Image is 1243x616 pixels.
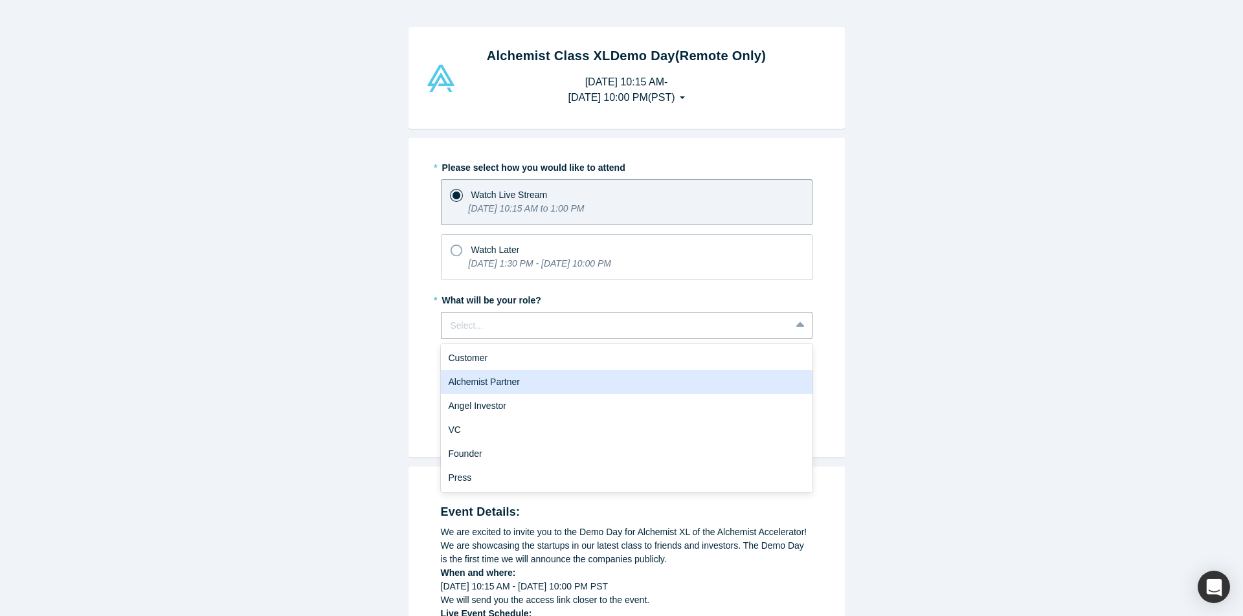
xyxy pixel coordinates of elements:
[441,418,812,442] div: VC
[441,505,521,518] strong: Event Details:
[471,245,520,255] span: Watch Later
[441,370,812,394] div: Alchemist Partner
[441,394,812,418] div: Angel Investor
[441,525,812,539] div: We are excited to invite you to the Demo Day for Alchemist XL of the Alchemist Accelerator!
[441,157,812,175] label: Please select how you would like to attend
[441,442,812,466] div: Founder
[471,190,548,200] span: Watch Live Stream
[425,65,456,92] img: Alchemist Vault Logo
[441,539,812,566] div: We are showcasing the startups in our latest class to friends and investors. The Demo Day is the ...
[469,258,611,269] i: [DATE] 1:30 PM - [DATE] 10:00 PM
[554,70,698,110] button: [DATE] 10:15 AM-[DATE] 10:00 PM(PST)
[441,289,812,307] label: What will be your role?
[441,346,812,370] div: Customer
[487,49,767,63] strong: Alchemist Class XL Demo Day (Remote Only)
[441,580,812,593] div: [DATE] 10:15 AM - [DATE] 10:00 PM PST
[441,567,516,578] strong: When and where:
[469,203,585,214] i: [DATE] 10:15 AM to 1:00 PM
[441,466,812,490] div: Press
[441,593,812,607] div: We will send you the access link closer to the event.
